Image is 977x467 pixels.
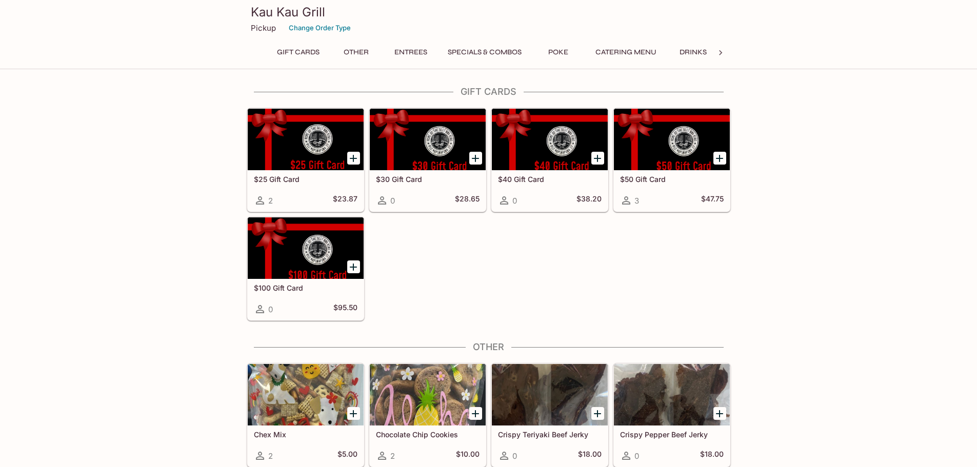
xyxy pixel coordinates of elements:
[247,217,364,320] a: $100 Gift Card0$95.50
[254,430,357,439] h5: Chex Mix
[390,196,395,206] span: 0
[347,152,360,165] button: Add $25 Gift Card
[251,23,276,33] p: Pickup
[614,364,730,425] div: Crispy Pepper Beef Jerky
[713,407,726,420] button: Add Crispy Pepper Beef Jerky
[247,86,731,97] h4: Gift Cards
[469,152,482,165] button: Add $30 Gift Card
[370,364,486,425] div: Chocolate Chip Cookies
[578,450,602,462] h5: $18.00
[333,303,357,315] h5: $95.50
[713,152,726,165] button: Add $50 Gift Card
[670,45,716,59] button: Drinks
[251,4,727,20] h3: Kau Kau Grill
[590,45,662,59] button: Catering Menu
[491,363,608,467] a: Crispy Teriyaki Beef Jerky0$18.00
[455,194,480,207] h5: $28.65
[614,109,730,170] div: $50 Gift Card
[247,363,364,467] a: Chex Mix2$5.00
[254,175,357,184] h5: $25 Gift Card
[248,109,364,170] div: $25 Gift Card
[491,108,608,212] a: $40 Gift Card0$38.20
[333,45,380,59] button: Other
[254,283,357,292] h5: $100 Gift Card
[512,196,517,206] span: 0
[634,451,639,461] span: 0
[347,260,360,273] button: Add $100 Gift Card
[248,217,364,279] div: $100 Gift Card
[512,451,517,461] span: 0
[268,304,273,314] span: 0
[271,45,325,59] button: Gift Cards
[492,364,608,425] div: Crispy Teriyaki Beef Jerky
[456,450,480,462] h5: $10.00
[498,430,602,439] h5: Crispy Teriyaki Beef Jerky
[613,363,730,467] a: Crispy Pepper Beef Jerky0$18.00
[268,451,273,461] span: 2
[620,430,724,439] h5: Crispy Pepper Beef Jerky
[337,450,357,462] h5: $5.00
[376,175,480,184] h5: $30 Gift Card
[469,407,482,420] button: Add Chocolate Chip Cookies
[613,108,730,212] a: $50 Gift Card3$47.75
[591,407,604,420] button: Add Crispy Teriyaki Beef Jerky
[591,152,604,165] button: Add $40 Gift Card
[247,341,731,353] h4: Other
[620,175,724,184] h5: $50 Gift Card
[333,194,357,207] h5: $23.87
[369,363,486,467] a: Chocolate Chip Cookies2$10.00
[388,45,434,59] button: Entrees
[369,108,486,212] a: $30 Gift Card0$28.65
[268,196,273,206] span: 2
[634,196,639,206] span: 3
[492,109,608,170] div: $40 Gift Card
[576,194,602,207] h5: $38.20
[248,364,364,425] div: Chex Mix
[701,194,724,207] h5: $47.75
[370,109,486,170] div: $30 Gift Card
[284,20,355,36] button: Change Order Type
[247,108,364,212] a: $25 Gift Card2$23.87
[700,450,724,462] h5: $18.00
[376,430,480,439] h5: Chocolate Chip Cookies
[390,451,395,461] span: 2
[535,45,582,59] button: Poke
[347,407,360,420] button: Add Chex Mix
[442,45,527,59] button: Specials & Combos
[498,175,602,184] h5: $40 Gift Card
